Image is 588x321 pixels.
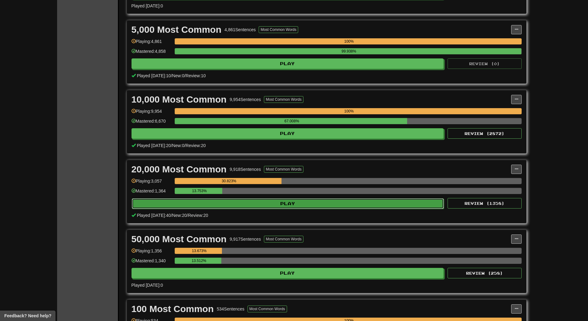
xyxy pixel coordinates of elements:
span: / [187,213,188,218]
div: 9,917 Sentences [230,236,261,242]
button: Review (1358) [448,198,522,209]
div: 50,000 Most Common [131,234,227,244]
div: 20,000 Most Common [131,165,227,174]
span: / [184,143,186,148]
div: Mastered: 1,364 [131,188,172,198]
span: Played [DATE]: 10 [137,73,171,78]
div: Mastered: 1,340 [131,258,172,268]
button: Play [131,128,444,139]
div: 13.753% [177,188,222,194]
div: 5,000 Most Common [131,25,222,34]
span: / [184,73,186,78]
span: Review: 10 [186,73,206,78]
div: 99.938% [177,48,521,54]
div: 100 Most Common [131,304,214,314]
button: Play [132,198,444,209]
div: Playing: 1,356 [131,248,172,258]
button: Review (0) [448,58,522,69]
div: 67.008% [177,118,407,124]
span: Review: 20 [186,143,206,148]
span: / [171,213,172,218]
div: 9,954 Sentences [230,96,261,103]
span: Played [DATE]: 0 [131,283,163,288]
div: 534 Sentences [217,306,244,312]
span: Played [DATE]: 20 [137,143,171,148]
div: 4,861 Sentences [224,27,256,33]
button: Play [131,58,444,69]
button: Play [131,268,444,278]
span: / [171,73,172,78]
div: 100% [177,108,522,114]
span: Played [DATE]: 0 [131,3,163,8]
div: Playing: 9,954 [131,108,172,118]
button: Most Common Words [259,26,298,33]
span: Open feedback widget [4,313,51,319]
span: / [171,143,172,148]
div: Playing: 3,057 [131,178,172,188]
button: Most Common Words [264,236,303,243]
button: Review (258) [448,268,522,278]
div: 10,000 Most Common [131,95,227,104]
div: 9,918 Sentences [230,166,261,172]
button: Most Common Words [264,166,303,173]
button: Review (2872) [448,128,522,139]
div: 100% [177,38,522,44]
span: New: 20 [172,213,187,218]
button: Most Common Words [264,96,303,103]
span: New: 0 [172,73,185,78]
span: New: 0 [172,143,185,148]
div: Mastered: 4,858 [131,48,172,58]
div: 13.673% [177,248,222,254]
span: Review: 20 [188,213,208,218]
span: Played [DATE]: 40 [137,213,171,218]
div: 30.823% [177,178,281,184]
div: 13.512% [177,258,222,264]
button: Most Common Words [248,306,287,312]
div: Playing: 4,861 [131,38,172,49]
div: Mastered: 6,670 [131,118,172,128]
